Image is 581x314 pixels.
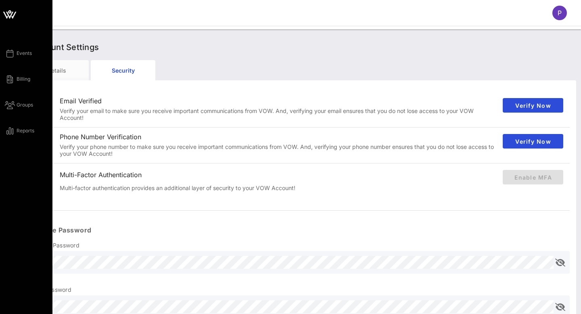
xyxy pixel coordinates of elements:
[555,303,565,311] button: append icon
[60,185,496,192] div: Multi-factor authentication provides an additional layer of security to your VOW Account!
[60,171,496,179] div: Multi-Factor Authentication
[31,286,570,294] p: New Password
[555,259,565,267] button: append icon
[17,50,32,57] span: Events
[503,134,563,149] button: Verify Now
[5,74,30,84] a: Billing
[17,127,34,134] span: Reports
[558,9,562,17] span: P
[60,133,496,141] div: Phone Number Verification
[60,97,496,105] div: Email Verified
[24,219,570,241] div: Change Password
[17,101,33,109] span: Groups
[24,60,89,80] div: Details
[31,241,570,249] p: Current Password
[503,98,563,113] button: Verify Now
[91,60,155,80] div: Security
[5,126,34,136] a: Reports
[509,102,557,109] span: Verify Now
[509,138,557,145] span: Verify Now
[24,34,576,60] div: Account Settings
[5,48,32,58] a: Events
[5,100,33,110] a: Groups
[60,108,496,121] div: Verify your email to make sure you receive important communications from VOW. And, verifying your...
[552,6,567,20] div: P
[60,144,496,157] div: Verify your phone number to make sure you receive important communications from VOW. And, verifyi...
[17,75,30,83] span: Billing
